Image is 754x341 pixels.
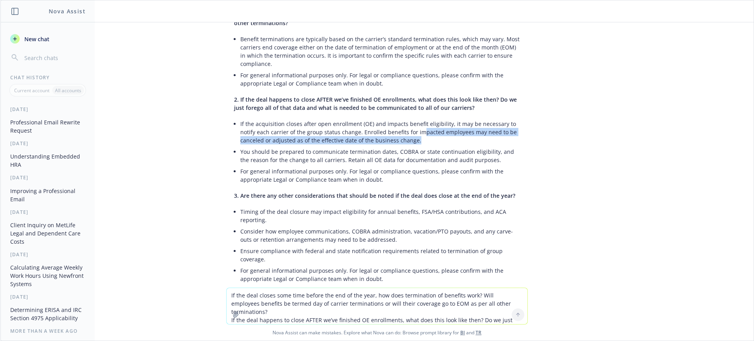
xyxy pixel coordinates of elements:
[240,146,520,166] li: You should be prepared to communicate termination dates, COBRA or state continuation eligibility,...
[234,96,517,111] span: 2. If the deal happens to close AFTER we’ve finished OE enrollments, what does this look like the...
[1,174,95,181] div: [DATE]
[240,245,520,265] li: Ensure compliance with federal and state notification requirements related to termination of grou...
[7,261,88,290] button: Calculating Average Weekly Work Hours Using Newfront Systems
[1,106,95,113] div: [DATE]
[14,87,49,94] p: Current account
[49,7,86,15] h1: Nova Assist
[23,52,85,63] input: Search chats
[7,219,88,248] button: Client Inquiry on MetLife Legal and Dependent Care Costs
[240,206,520,226] li: Timing of the deal closure may impact eligibility for annual benefits, FSA/HSA contributions, and...
[7,32,88,46] button: New chat
[1,328,95,334] div: More than a week ago
[7,303,88,325] button: Determining ERISA and IRC Section 4975 Applicability
[240,118,520,146] li: If the acquisition closes after open enrollment (OE) and impacts benefit eligibility, it may be n...
[240,226,520,245] li: Consider how employee communications, COBRA administration, vacation/PTO payouts, and any carve-o...
[240,166,520,185] li: For general informational purposes only. For legal or compliance questions, please confirm with t...
[1,140,95,147] div: [DATE]
[7,116,88,137] button: Professional Email Rewrite Request
[1,294,95,300] div: [DATE]
[240,69,520,89] li: For general informational purposes only. For legal or compliance questions, please confirm with t...
[4,325,750,341] span: Nova Assist can make mistakes. Explore what Nova can do: Browse prompt library for and
[1,251,95,258] div: [DATE]
[1,209,95,215] div: [DATE]
[55,87,81,94] p: All accounts
[240,33,520,69] li: Benefit terminations are typically based on the carrier’s standard termination rules, which may v...
[1,74,95,81] div: Chat History
[240,265,520,284] li: For general informational purposes only. For legal or compliance questions, please confirm with t...
[460,329,465,336] a: BI
[234,192,515,199] span: 3. Are there any other considerations that should be noted if the deal does close at the end of t...
[23,35,49,43] span: New chat
[476,329,481,336] a: TR
[7,150,88,171] button: Understanding Embedded HRA
[7,184,88,206] button: Improving a Professional Email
